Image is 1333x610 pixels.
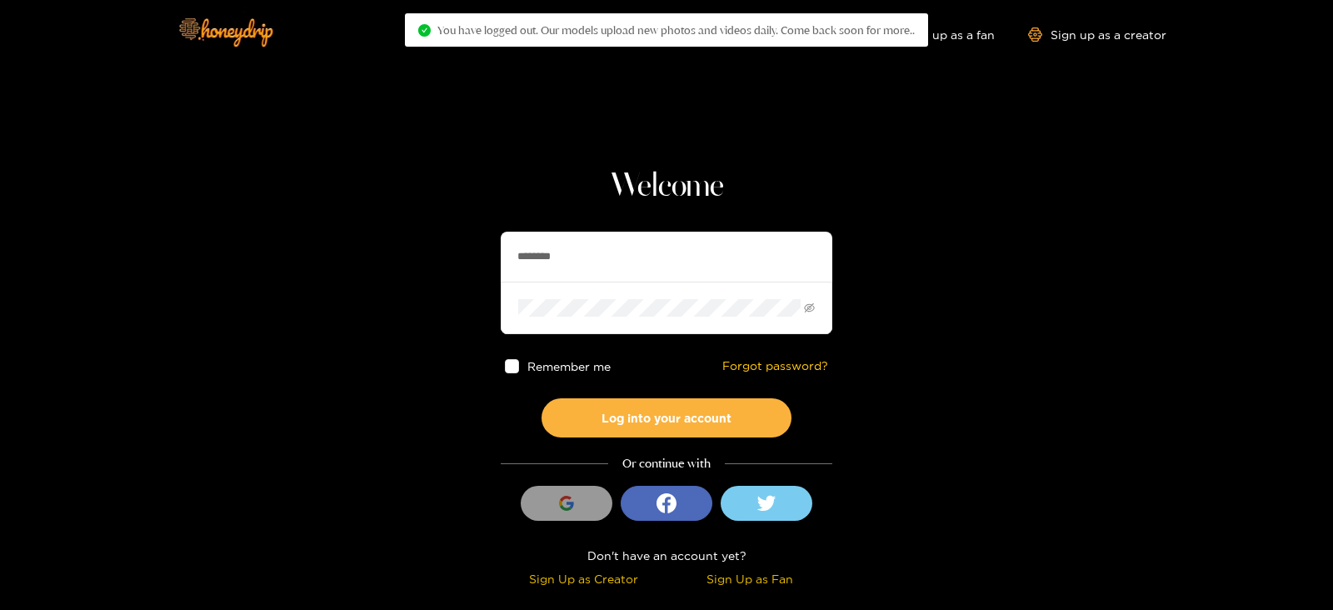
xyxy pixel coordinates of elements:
span: eye-invisible [804,302,815,313]
span: check-circle [418,24,431,37]
div: Or continue with [501,454,832,473]
div: Sign Up as Creator [505,569,662,588]
a: Sign up as a creator [1028,27,1166,42]
div: Don't have an account yet? [501,546,832,565]
h1: Welcome [501,167,832,207]
a: Forgot password? [722,359,828,373]
a: Sign up as a fan [881,27,995,42]
button: Log into your account [542,398,791,437]
div: Sign Up as Fan [671,569,828,588]
span: Remember me [527,360,611,372]
span: You have logged out. Our models upload new photos and videos daily. Come back soon for more.. [437,23,915,37]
